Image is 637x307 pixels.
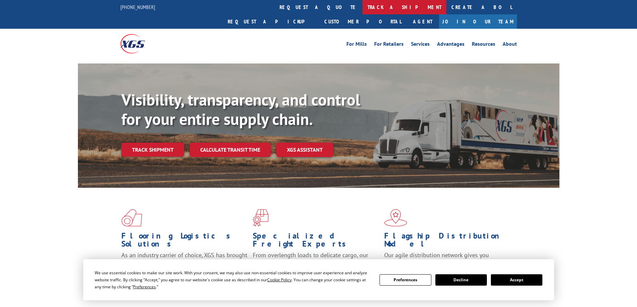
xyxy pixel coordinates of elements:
h1: Flooring Logistics Solutions [121,232,248,251]
a: Advantages [437,41,464,49]
a: Customer Portal [319,14,406,29]
a: About [503,41,517,49]
b: Visibility, transparency, and control for your entire supply chain. [121,89,360,129]
span: Preferences [133,284,156,290]
span: As an industry carrier of choice, XGS has brought innovation and dedication to flooring logistics... [121,251,247,275]
button: Preferences [380,274,431,286]
h1: Specialized Freight Experts [253,232,379,251]
a: Calculate transit time [190,143,271,157]
a: Request a pickup [223,14,319,29]
div: We use essential cookies to make our site work. With your consent, we may also use non-essential ... [95,269,371,290]
a: XGS ASSISTANT [276,143,333,157]
a: Join Our Team [439,14,517,29]
a: For Retailers [374,41,404,49]
button: Accept [491,274,542,286]
a: Agent [406,14,439,29]
a: Services [411,41,430,49]
a: [PHONE_NUMBER] [120,4,155,10]
span: Our agile distribution network gives you nationwide inventory management on demand. [384,251,507,267]
img: xgs-icon-flagship-distribution-model-red [384,209,407,226]
a: Track shipment [121,143,184,157]
span: Cookie Policy [267,277,292,283]
img: xgs-icon-focused-on-flooring-red [253,209,269,226]
h1: Flagship Distribution Model [384,232,511,251]
button: Decline [435,274,487,286]
p: From overlength loads to delicate cargo, our experienced staff knows the best way to move your fr... [253,251,379,281]
a: For Mills [346,41,367,49]
div: Cookie Consent Prompt [83,259,554,300]
a: Resources [472,41,495,49]
img: xgs-icon-total-supply-chain-intelligence-red [121,209,142,226]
